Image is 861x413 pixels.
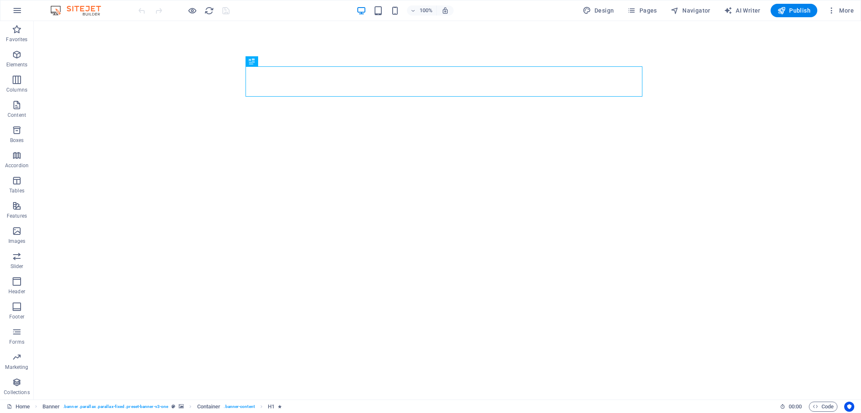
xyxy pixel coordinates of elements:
p: Tables [9,187,24,194]
button: Design [579,4,618,17]
p: Marketing [5,364,28,371]
p: Images [8,238,26,245]
span: Code [813,402,834,412]
span: : [795,403,796,410]
i: This element is a customizable preset [172,404,175,409]
p: Header [8,288,25,295]
i: On resize automatically adjust zoom level to fit chosen device. [441,7,449,14]
div: Design (Ctrl+Alt+Y) [579,4,618,17]
p: Elements [6,61,28,68]
h6: 100% [420,5,433,16]
button: Click here to leave preview mode and continue editing [187,5,197,16]
span: Publish [777,6,811,15]
p: Collections [4,389,29,396]
p: Boxes [10,137,24,144]
i: This element contains a background [179,404,184,409]
span: Pages [627,6,657,15]
span: Design [583,6,614,15]
button: 100% [407,5,437,16]
span: More [827,6,854,15]
p: Columns [6,87,27,93]
span: . banner-content [224,402,254,412]
button: Code [809,402,837,412]
span: 00 00 [789,402,802,412]
i: Element contains an animation [278,404,282,409]
i: Reload page [204,6,214,16]
button: AI Writer [721,4,764,17]
span: Click to select. Double-click to edit [268,402,275,412]
button: Pages [624,4,660,17]
nav: breadcrumb [42,402,282,412]
p: Forms [9,339,24,345]
p: Content [8,112,26,118]
span: AI Writer [724,6,761,15]
p: Features [7,213,27,219]
span: . banner .parallax .parallax-fixed .preset-banner-v3-one [63,402,168,412]
button: More [824,4,857,17]
p: Footer [9,313,24,320]
p: Slider [11,263,24,270]
span: Click to select. Double-click to edit [197,402,221,412]
h6: Session time [780,402,802,412]
button: Usercentrics [844,402,854,412]
button: reload [204,5,214,16]
img: Editor Logo [48,5,111,16]
button: Navigator [667,4,714,17]
a: Click to cancel selection. Double-click to open Pages [7,402,30,412]
p: Accordion [5,162,29,169]
button: Publish [771,4,817,17]
span: Click to select. Double-click to edit [42,402,60,412]
span: Navigator [671,6,710,15]
p: Favorites [6,36,27,43]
